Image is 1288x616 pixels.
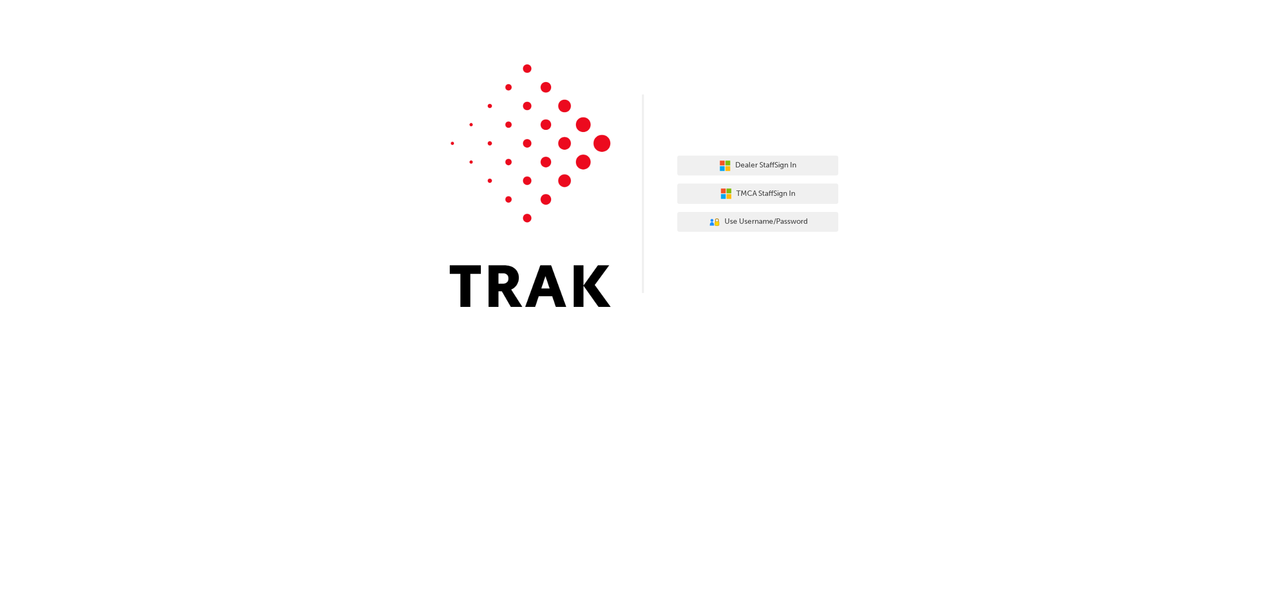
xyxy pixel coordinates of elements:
span: Use Username/Password [724,216,808,228]
button: Use Username/Password [677,212,838,232]
button: Dealer StaffSign In [677,156,838,176]
button: TMCA StaffSign In [677,184,838,204]
span: TMCA Staff Sign In [736,188,795,200]
span: Dealer Staff Sign In [735,159,796,172]
img: Trak [450,64,611,307]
